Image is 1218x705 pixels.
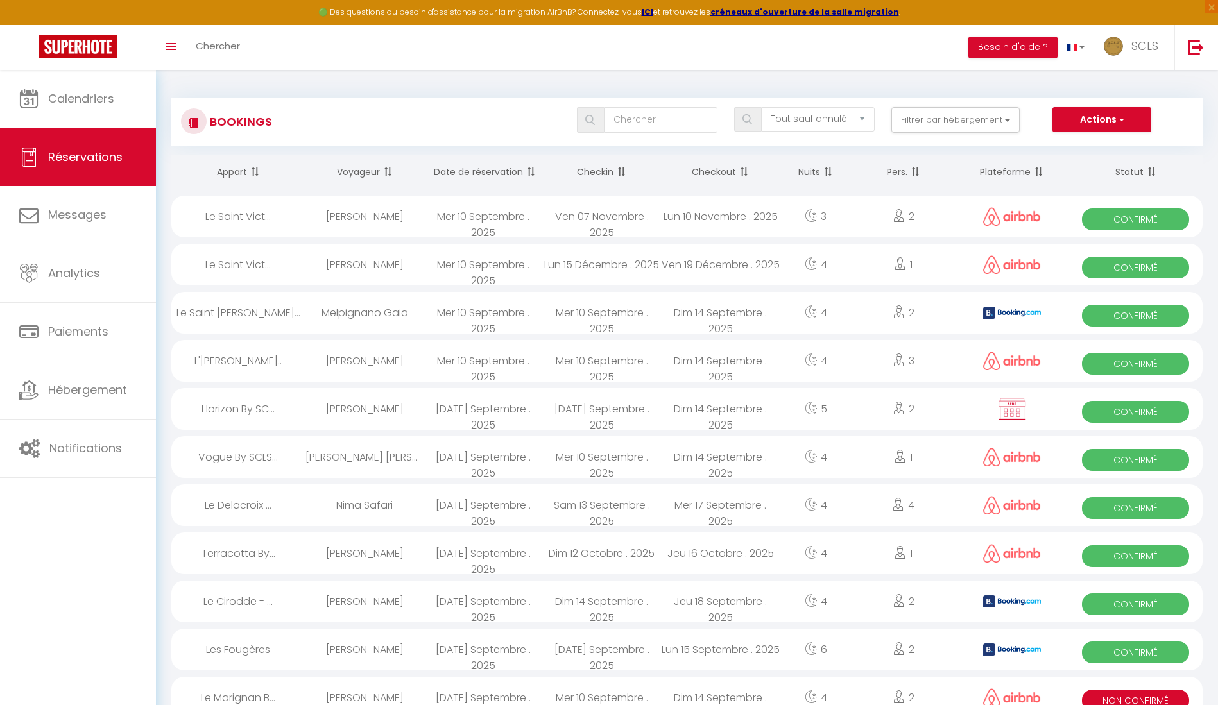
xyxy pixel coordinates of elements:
[642,6,653,17] a: ICI
[39,35,117,58] img: Super Booking
[48,265,100,281] span: Analytics
[780,155,852,189] th: Sort by nights
[305,155,424,189] th: Sort by guest
[1188,39,1204,55] img: logout
[1104,37,1123,56] img: ...
[424,155,543,189] th: Sort by booking date
[48,207,107,223] span: Messages
[1094,25,1174,70] a: ... SCLS
[48,90,114,106] span: Calendriers
[171,155,305,189] th: Sort by rentals
[48,149,123,165] span: Réservations
[661,155,780,189] th: Sort by checkout
[710,6,899,17] a: créneaux d'ouverture de la salle migration
[543,155,662,189] th: Sort by checkin
[968,37,1058,58] button: Besoin d'aide ?
[207,107,272,136] h3: Bookings
[48,382,127,398] span: Hébergement
[186,25,250,70] a: Chercher
[196,39,240,53] span: Chercher
[1052,107,1151,133] button: Actions
[604,107,717,133] input: Chercher
[10,5,49,44] button: Ouvrir le widget de chat LiveChat
[49,440,122,456] span: Notifications
[852,155,956,189] th: Sort by people
[955,155,1068,189] th: Sort by channel
[48,323,108,339] span: Paiements
[1068,155,1203,189] th: Sort by status
[891,107,1020,133] button: Filtrer par hébergement
[1131,38,1158,54] span: SCLS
